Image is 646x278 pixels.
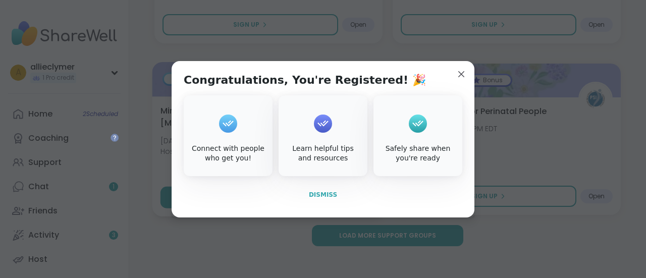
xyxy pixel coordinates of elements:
[184,184,462,205] button: Dismiss
[111,134,119,142] iframe: Spotlight
[281,144,365,163] div: Learn helpful tips and resources
[186,144,271,163] div: Connect with people who get you!
[184,73,426,87] h1: Congratulations, You're Registered! 🎉
[309,191,337,198] span: Dismiss
[375,144,460,163] div: Safely share when you're ready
